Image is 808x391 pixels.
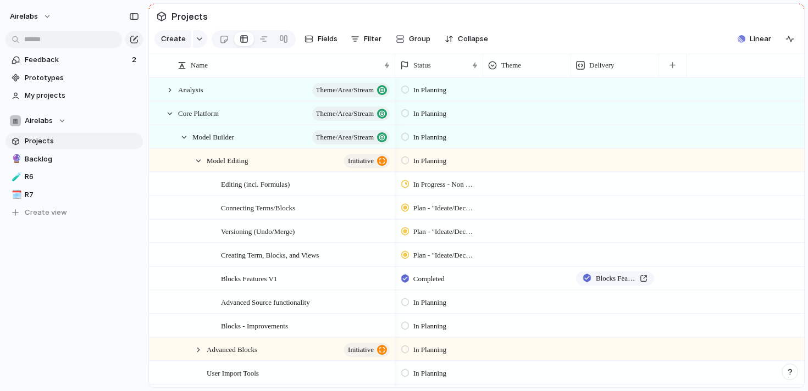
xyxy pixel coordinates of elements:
span: Advanced Source functionality [221,295,310,308]
span: In Planning [413,85,446,96]
div: 🗓️ [12,188,19,201]
span: In Planning [413,321,446,332]
span: In Planning [413,344,446,355]
span: In Planning [413,108,446,119]
button: Theme/Area/Stream [312,83,390,97]
button: initiative [344,343,390,357]
span: In Planning [413,132,446,143]
button: 🔮 [10,154,21,165]
span: Filter [364,33,381,44]
button: Fields [300,30,342,48]
span: Theme/Area/Stream [316,130,374,145]
span: Collapse [458,33,488,44]
a: 🔮Backlog [5,151,143,167]
span: Name [191,60,208,71]
span: Editing (incl. Formulas) [221,177,290,190]
span: Model Builder [192,130,234,143]
span: Plan - "Ideate/Decide" [413,250,474,261]
span: Status [413,60,431,71]
span: airelabs [10,11,38,22]
a: 🧪R6 [5,169,143,185]
button: Linear [733,31,776,47]
span: Projects [25,136,139,147]
span: Theme [501,60,521,71]
span: Plan - "Ideate/Decide" [413,203,474,214]
span: 2 [132,54,139,65]
span: Airelabs [25,115,53,126]
span: Create [161,33,186,44]
button: Filter [346,30,386,48]
span: Creating Term, Blocks, and Views [221,248,319,261]
span: Plan - "Ideate/Decide" [413,226,474,237]
span: Blocks - Improvements [221,319,288,332]
a: Blocks Features V1 [576,271,654,286]
button: airelabs [5,8,57,25]
button: Create [154,30,191,48]
span: Theme/Area/Stream [316,82,374,98]
span: Connecting Terms/Blocks [221,201,295,214]
span: Create view [25,207,67,218]
span: In Progress - Non Eng [413,179,474,190]
button: 🧪 [10,171,21,182]
span: Analysis [178,83,203,96]
span: Prototypes [25,72,139,83]
span: Core Platform [178,107,219,119]
span: User Import Tools [207,366,259,379]
span: Projects [169,7,210,26]
div: 🧪 [12,171,19,183]
span: Feedback [25,54,129,65]
button: Airelabs [5,113,143,129]
span: Completed [413,273,445,284]
span: Versioning (Undo/Merge) [221,225,295,237]
button: 🗓️ [10,189,21,200]
div: 🔮 [12,153,19,165]
span: Group [409,33,430,44]
span: Backlog [25,154,139,165]
span: initiative [348,342,374,358]
span: R6 [25,171,139,182]
button: Theme/Area/Stream [312,130,390,144]
button: Group [390,30,436,48]
span: In Planning [413,155,446,166]
span: Advanced Blocks [207,343,257,355]
button: initiative [344,154,390,168]
span: Model Editing [207,154,248,166]
span: Theme/Area/Stream [316,106,374,121]
span: initiative [348,153,374,169]
a: 🗓️R7 [5,187,143,203]
button: Create view [5,204,143,221]
span: Blocks Features V1 [596,273,635,284]
span: R7 [25,189,139,200]
button: Theme/Area/Stream [312,107,390,121]
span: Blocks Features V1 [221,272,277,284]
a: Feedback2 [5,52,143,68]
a: My projects [5,87,143,104]
span: Fields [318,33,337,44]
span: In Planning [413,297,446,308]
button: Collapse [440,30,492,48]
span: In Planning [413,368,446,379]
a: Prototypes [5,70,143,86]
span: My projects [25,90,139,101]
span: Delivery [589,60,614,71]
a: Projects [5,133,143,149]
span: Linear [750,33,771,44]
